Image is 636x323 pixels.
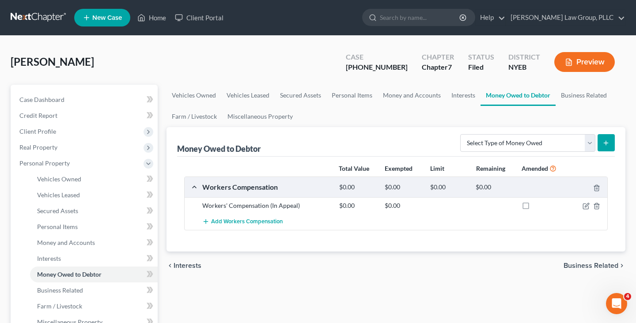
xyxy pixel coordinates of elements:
[19,143,57,151] span: Real Property
[30,187,158,203] a: Vehicles Leased
[378,85,446,106] a: Money and Accounts
[380,183,426,192] div: $0.00
[221,85,275,106] a: Vehicles Leased
[422,52,454,62] div: Chapter
[37,286,83,294] span: Business Related
[37,207,78,214] span: Secured Assets
[198,182,335,192] div: Workers Compensation
[326,85,378,106] a: Personal Items
[564,262,625,269] button: Business Related chevron_right
[30,219,158,235] a: Personal Items
[30,282,158,298] a: Business Related
[19,128,56,135] span: Client Profile
[177,143,262,154] div: Money Owed to Debtor
[12,92,158,108] a: Case Dashboard
[222,106,298,127] a: Miscellaneous Property
[37,270,102,278] span: Money Owed to Debtor
[385,165,413,172] strong: Exempted
[471,183,517,192] div: $0.00
[167,85,221,106] a: Vehicles Owned
[468,52,494,62] div: Status
[448,63,452,71] span: 7
[30,171,158,187] a: Vehicles Owned
[468,62,494,72] div: Filed
[446,85,481,106] a: Interests
[422,62,454,72] div: Chapter
[335,201,380,210] div: $0.00
[167,106,222,127] a: Farm / Livestock
[275,85,326,106] a: Secured Assets
[476,165,505,172] strong: Remaining
[37,223,78,230] span: Personal Items
[476,10,505,26] a: Help
[19,96,64,103] span: Case Dashboard
[11,55,94,68] span: [PERSON_NAME]
[211,218,283,225] span: Add Workers Compensation
[133,10,170,26] a: Home
[556,85,612,106] a: Business Related
[346,62,408,72] div: [PHONE_NUMBER]
[30,235,158,251] a: Money and Accounts
[167,262,174,269] i: chevron_left
[508,52,540,62] div: District
[508,62,540,72] div: NYEB
[339,165,369,172] strong: Total Value
[522,165,548,172] strong: Amended
[30,298,158,314] a: Farm / Livestock
[380,9,461,26] input: Search by name...
[554,52,615,72] button: Preview
[37,255,61,262] span: Interests
[167,262,201,269] button: chevron_left Interests
[202,214,283,230] button: Add Workers Compensation
[335,183,380,192] div: $0.00
[618,262,625,269] i: chevron_right
[92,15,122,21] span: New Case
[564,262,618,269] span: Business Related
[426,183,471,192] div: $0.00
[346,52,408,62] div: Case
[37,239,95,246] span: Money and Accounts
[12,108,158,124] a: Credit Report
[506,10,625,26] a: [PERSON_NAME] Law Group, PLLC
[30,203,158,219] a: Secured Assets
[37,302,82,310] span: Farm / Livestock
[624,293,631,300] span: 4
[430,165,444,172] strong: Limit
[380,201,426,210] div: $0.00
[19,112,57,119] span: Credit Report
[606,293,627,314] iframe: Intercom live chat
[174,262,201,269] span: Interests
[30,251,158,267] a: Interests
[37,191,80,199] span: Vehicles Leased
[170,10,228,26] a: Client Portal
[30,267,158,282] a: Money Owed to Debtor
[37,175,81,183] span: Vehicles Owned
[19,159,70,167] span: Personal Property
[198,201,335,210] div: Workers' Compensation (In Appeal)
[481,85,556,106] a: Money Owed to Debtor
